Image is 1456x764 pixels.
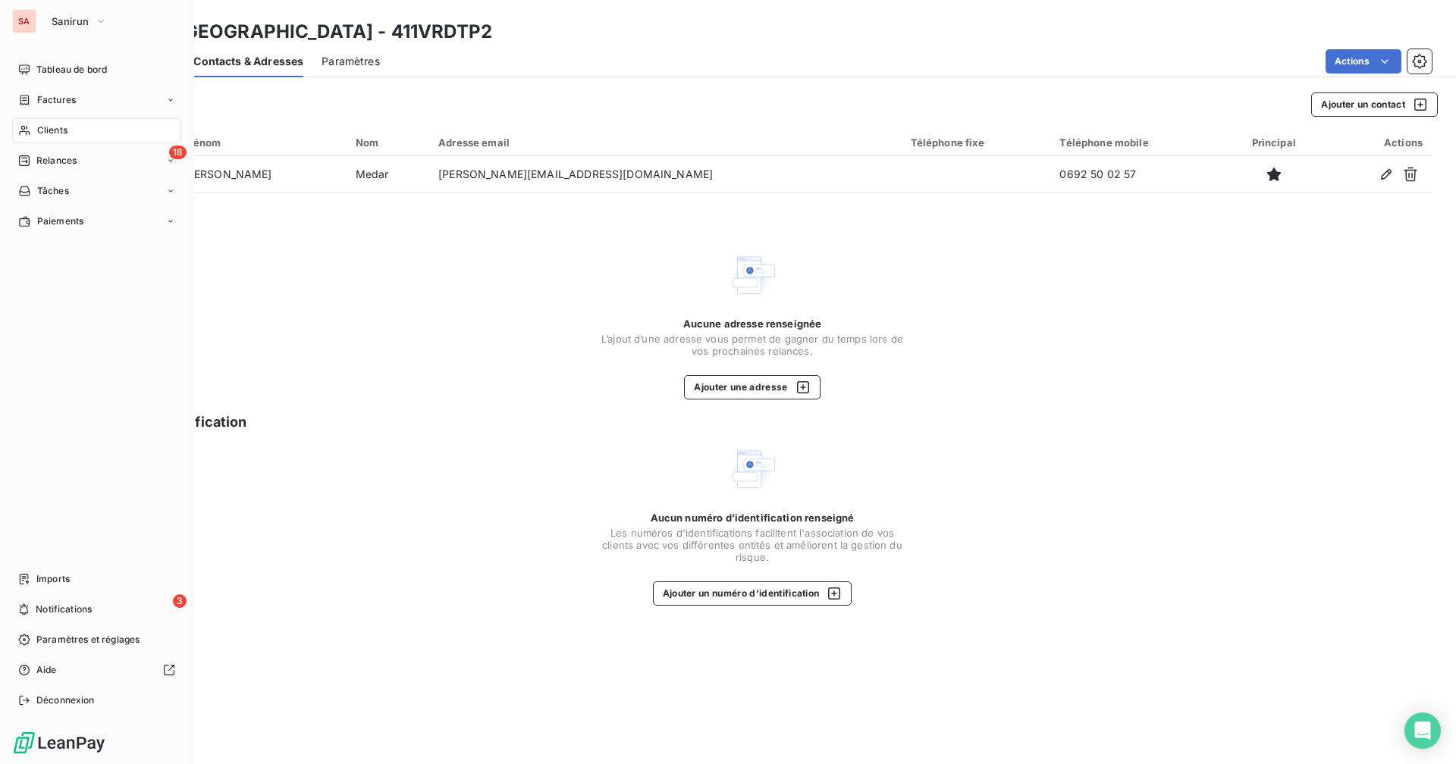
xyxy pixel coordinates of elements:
[429,156,901,193] td: [PERSON_NAME][EMAIL_ADDRESS][DOMAIN_NAME]
[37,214,83,228] span: Paiements
[36,663,57,677] span: Aide
[173,594,187,608] span: 3
[36,603,92,616] span: Notifications
[356,136,420,149] div: Nom
[36,154,77,168] span: Relances
[651,512,855,524] span: Aucun numéro d’identification renseigné
[1232,136,1315,149] div: Principal
[12,731,106,755] img: Logo LeanPay
[653,581,852,606] button: Ajouter un numéro d’identification
[184,136,337,149] div: Prénom
[911,136,1042,149] div: Téléphone fixe
[52,15,89,27] span: Sanirun
[1311,92,1438,117] button: Ajouter un contact
[169,146,187,159] span: 18
[36,633,140,647] span: Paramètres et réglages
[347,156,429,193] td: Medar
[36,572,70,586] span: Imports
[12,658,181,682] a: Aide
[1059,136,1214,149] div: Téléphone mobile
[684,375,820,399] button: Ajouter une adresse
[1404,712,1441,749] div: Open Intercom Messenger
[36,694,95,707] span: Déconnexion
[193,54,303,69] span: Contacts & Adresses
[174,156,347,193] td: [PERSON_NAME]
[37,184,69,198] span: Tâches
[12,9,36,33] div: SA
[1050,156,1223,193] td: 0692 50 02 57
[37,124,67,137] span: Clients
[728,445,777,493] img: Empty state
[37,93,76,107] span: Factures
[683,318,822,330] span: Aucune adresse renseignée
[1326,49,1401,74] button: Actions
[36,63,107,77] span: Tableau de bord
[322,54,380,69] span: Paramètres
[601,333,904,357] span: L’ajout d’une adresse vous permet de gagner du temps lors de vos prochaines relances.
[601,527,904,563] span: Les numéros d'identifications facilitent l'association de vos clients avec vos différentes entité...
[133,18,492,45] h3: VRD [GEOGRAPHIC_DATA] - 411VRDTP2
[1333,136,1423,149] div: Actions
[438,136,892,149] div: Adresse email
[728,251,777,299] img: Empty state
